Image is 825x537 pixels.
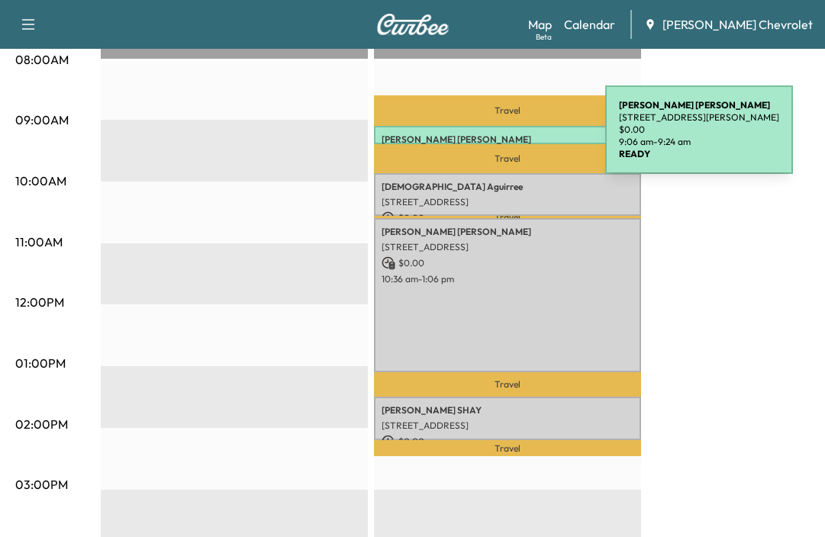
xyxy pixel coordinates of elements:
p: Travel [374,372,641,397]
p: $ 0.00 [619,124,779,136]
p: 02:00PM [15,415,68,433]
p: 9:06 am - 9:24 am [619,136,779,148]
p: [PERSON_NAME] SHAY [382,404,633,416]
a: MapBeta [528,15,552,34]
p: 10:00AM [15,172,66,190]
span: [PERSON_NAME] Chevrolet [662,15,813,34]
p: 11:00AM [15,233,63,251]
p: [DEMOGRAPHIC_DATA] Aguirree [382,181,633,193]
p: [STREET_ADDRESS] [382,196,633,208]
p: $ 0.00 [382,211,633,225]
p: 01:00PM [15,354,66,372]
p: $ 0.00 [382,256,633,270]
p: [STREET_ADDRESS][PERSON_NAME] [619,111,779,124]
p: 12:00PM [15,293,64,311]
p: 10:36 am - 1:06 pm [382,273,633,285]
p: [STREET_ADDRESS] [382,241,633,253]
div: Beta [536,31,552,43]
p: Travel [374,95,641,126]
p: [PERSON_NAME] [PERSON_NAME] [382,133,633,146]
p: 08:00AM [15,50,69,69]
p: 09:00AM [15,111,69,129]
p: [PERSON_NAME] [PERSON_NAME] [382,226,633,238]
p: Travel [374,216,641,218]
p: $ 0.00 [382,435,633,449]
p: Travel [374,440,641,457]
img: Curbee Logo [376,14,450,35]
b: [PERSON_NAME] [PERSON_NAME] [619,99,770,111]
p: [STREET_ADDRESS] [382,420,633,432]
p: Travel [374,144,641,173]
p: 03:00PM [15,475,68,494]
a: Calendar [564,15,615,34]
b: READY [619,148,650,159]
